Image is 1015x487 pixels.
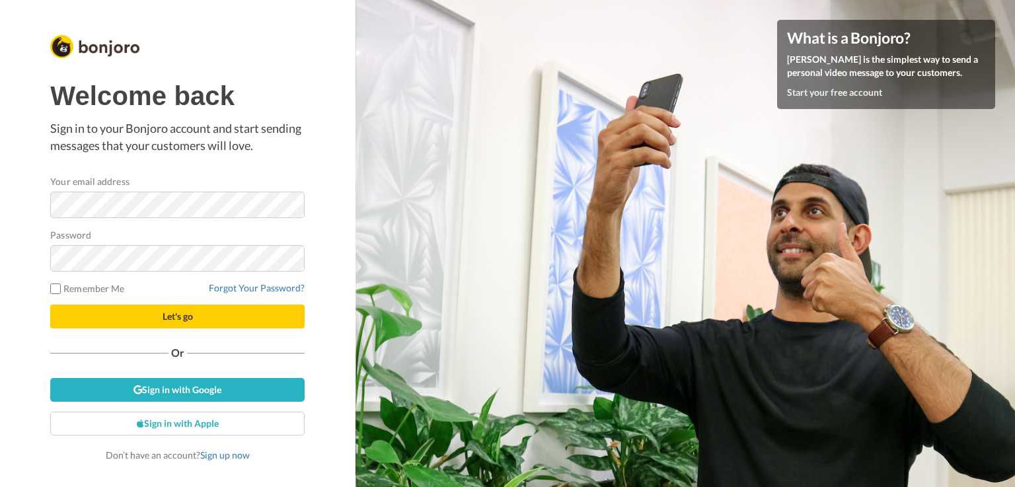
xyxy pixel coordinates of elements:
input: Remember Me [50,283,61,294]
h4: What is a Bonjoro? [787,30,985,46]
button: Let's go [50,305,305,328]
p: [PERSON_NAME] is the simplest way to send a personal video message to your customers. [787,53,985,79]
a: Start your free account [787,87,882,98]
a: Forgot Your Password? [209,282,305,293]
a: Sign in with Google [50,378,305,402]
h1: Welcome back [50,81,305,110]
span: Or [169,348,187,357]
label: Your email address [50,174,129,188]
a: Sign up now [200,449,250,461]
label: Remember Me [50,281,124,295]
p: Sign in to your Bonjoro account and start sending messages that your customers will love. [50,120,305,154]
span: Don’t have an account? [106,449,250,461]
a: Sign in with Apple [50,412,305,435]
label: Password [50,228,91,242]
span: Let's go [163,311,193,322]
